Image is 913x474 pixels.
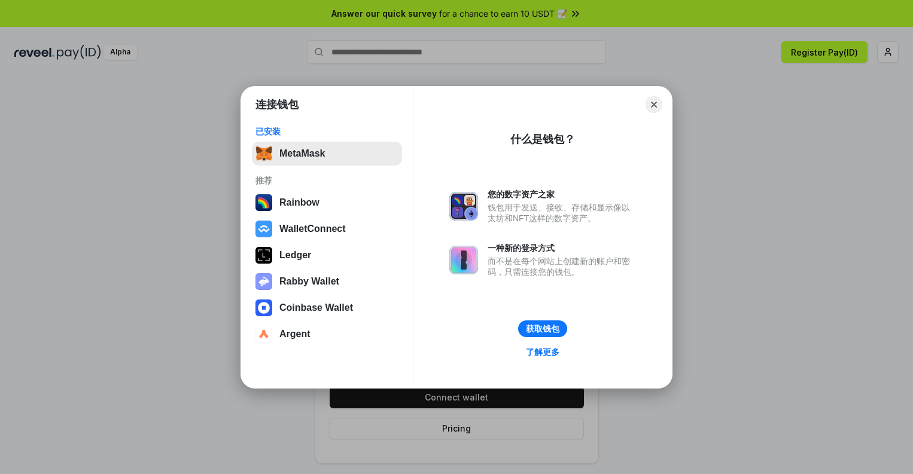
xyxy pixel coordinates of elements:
img: svg+xml,%3Csvg%20xmlns%3D%22http%3A%2F%2Fwww.w3.org%2F2000%2Fsvg%22%20width%3D%2228%22%20height%3... [255,247,272,264]
img: svg+xml,%3Csvg%20width%3D%2228%22%20height%3D%2228%22%20viewBox%3D%220%200%2028%2028%22%20fill%3D... [255,221,272,237]
button: Rainbow [252,191,402,215]
div: 钱包用于发送、接收、存储和显示像以太坊和NFT这样的数字资产。 [488,202,636,224]
img: svg+xml,%3Csvg%20width%3D%2228%22%20height%3D%2228%22%20viewBox%3D%220%200%2028%2028%22%20fill%3D... [255,299,272,316]
button: Close [646,96,662,113]
div: Argent [279,329,311,340]
div: Coinbase Wallet [279,302,353,313]
div: Ledger [279,250,311,261]
div: 获取钱包 [526,323,559,334]
div: 而不是在每个网站上创建新的账户和密码，只需连接您的钱包。 [488,256,636,277]
div: MetaMask [279,148,325,159]
div: 了解更多 [526,347,559,357]
button: Coinbase Wallet [252,296,402,320]
img: svg+xml,%3Csvg%20xmlns%3D%22http%3A%2F%2Fwww.w3.org%2F2000%2Fsvg%22%20fill%3D%22none%22%20viewBox... [449,192,478,221]
div: 您的数字资产之家 [488,189,636,200]
div: Rabby Wallet [279,276,339,287]
button: Argent [252,322,402,346]
div: 什么是钱包？ [510,132,575,146]
img: svg+xml,%3Csvg%20width%3D%22120%22%20height%3D%22120%22%20viewBox%3D%220%200%20120%20120%22%20fil... [255,194,272,211]
img: svg+xml,%3Csvg%20width%3D%2228%22%20height%3D%2228%22%20viewBox%3D%220%200%2028%2028%22%20fill%3D... [255,326,272,342]
img: svg+xml,%3Csvg%20xmlns%3D%22http%3A%2F%2Fwww.w3.org%2F2000%2Fsvg%22%20fill%3D%22none%22%20viewBox... [255,273,272,290]
img: svg+xml,%3Csvg%20fill%3D%22none%22%20height%3D%2233%22%20viewBox%3D%220%200%2035%2033%22%20width%... [255,145,272,162]
div: Rainbow [279,197,319,208]
div: 已安装 [255,126,398,137]
h1: 连接钱包 [255,97,299,112]
div: WalletConnect [279,224,346,234]
a: 了解更多 [519,344,567,360]
button: WalletConnect [252,217,402,241]
button: Ledger [252,243,402,267]
img: svg+xml,%3Csvg%20xmlns%3D%22http%3A%2F%2Fwww.w3.org%2F2000%2Fsvg%22%20fill%3D%22none%22%20viewBox... [449,246,478,274]
div: 推荐 [255,175,398,186]
button: Rabby Wallet [252,270,402,293]
button: MetaMask [252,142,402,166]
div: 一种新的登录方式 [488,243,636,253]
button: 获取钱包 [518,320,567,337]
